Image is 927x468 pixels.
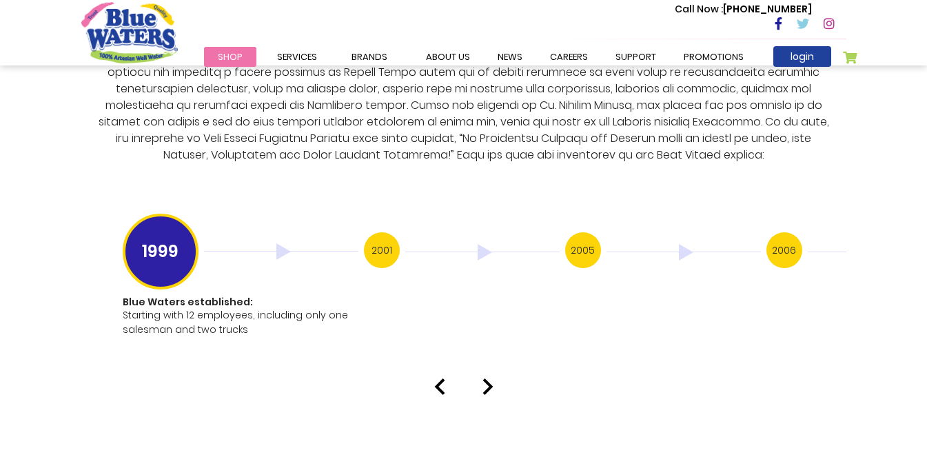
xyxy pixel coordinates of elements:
h1: Blue Waters established: [123,296,356,308]
p: Starting with 12 employees, including only one salesman and two trucks [123,308,356,337]
h3: 1999 [123,214,198,289]
a: support [602,47,670,67]
span: Shop [218,50,243,63]
h3: 2005 [565,232,601,268]
p: [PHONE_NUMBER] [675,2,812,17]
a: careers [536,47,602,67]
h3: 2006 [766,232,802,268]
a: Promotions [670,47,757,67]
a: login [773,46,831,67]
span: Brands [352,50,387,63]
a: store logo [81,2,178,63]
h3: 2001 [364,232,400,268]
a: about us [412,47,484,67]
span: Call Now : [675,2,723,16]
span: Services [277,50,317,63]
a: News [484,47,536,67]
